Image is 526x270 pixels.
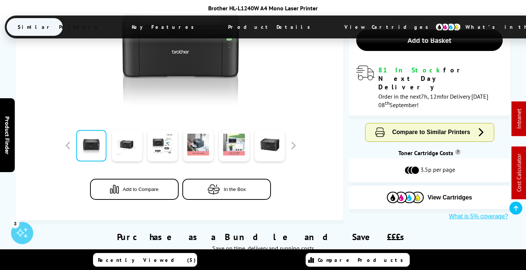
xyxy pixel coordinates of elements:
[515,109,523,129] a: Intranet
[378,93,488,109] span: Order in the next for Delivery [DATE] 08 September!
[11,219,19,228] div: 3
[224,187,246,192] span: In the Box
[421,93,441,100] span: 7h, 12m
[16,220,510,256] div: Purchase as a Bundle and Save £££s
[217,18,325,36] span: Product Details
[7,18,113,36] span: Similar Printers
[435,23,461,31] img: cmyk-icon.svg
[318,257,407,263] span: Compare Products
[427,194,472,201] span: View Cartridges
[123,187,158,192] span: Add to Compare
[385,100,389,106] sup: th
[98,257,196,263] span: Recently Viewed (5)
[378,66,443,74] span: 81 In Stock
[387,192,424,203] img: Cartridges
[349,149,510,157] div: Toner Cartridge Costs
[455,149,461,155] sup: Cost per page
[182,179,271,200] button: In the Box
[365,123,494,141] button: Compare to Similar Printers
[333,17,446,37] span: View Cartridges
[392,129,470,135] span: Compare to Similar Printers
[93,253,197,267] a: Recently Viewed (5)
[4,116,11,154] span: Product Finder
[378,66,503,91] div: for Next Day Delivery
[121,18,209,36] span: Key Features
[447,213,510,220] button: What is 5% coverage?
[90,179,179,200] button: Add to Compare
[356,66,503,108] div: modal_delivery
[5,4,522,12] div: Brother HL-L1240W A4 Mono Laser Printer
[25,245,501,252] div: Save on time, delivery and running costs
[420,166,455,175] span: 3.5p per page
[515,154,523,192] a: Cost Calculator
[306,253,410,267] a: Compare Products
[354,191,505,204] button: View Cartridges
